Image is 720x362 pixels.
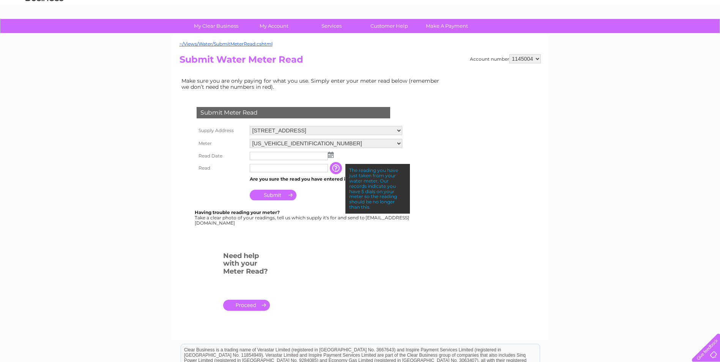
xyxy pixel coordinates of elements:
div: Clear Business is a trading name of Verastar Limited (registered in [GEOGRAPHIC_DATA] No. 3667643... [181,4,540,37]
img: ... [328,152,334,158]
div: Account number [470,54,541,63]
a: Customer Help [358,19,421,33]
a: Energy [605,32,622,38]
th: Read Date [195,150,248,162]
a: My Account [243,19,305,33]
h3: Need help with your Meter Read? [223,250,270,279]
a: Water [586,32,601,38]
a: . [223,300,270,311]
div: Submit Meter Read [197,107,390,118]
a: My Clear Business [185,19,247,33]
input: Information [330,162,343,174]
a: Services [300,19,363,33]
img: logo.png [25,20,64,43]
a: Blog [654,32,665,38]
div: Take a clear photo of your readings, tell us which supply it's for and send to [EMAIL_ADDRESS][DO... [195,210,410,225]
th: Read [195,162,248,174]
a: Make A Payment [416,19,478,33]
a: 0333 014 3131 [577,4,629,13]
a: Contact [670,32,688,38]
td: Make sure you are only paying for what you use. Simply enter your meter read below (remember we d... [180,76,445,92]
th: Meter [195,137,248,150]
a: Log out [695,32,713,38]
h2: Submit Water Meter Read [180,54,541,69]
input: Submit [250,190,296,200]
b: Having trouble reading your meter? [195,209,280,215]
th: Supply Address [195,124,248,137]
a: Telecoms [627,32,649,38]
div: The reading you have just taken from your water meter. Our records indicate you have 5 dials on y... [345,164,410,213]
td: Are you sure the read you have entered is correct? [248,174,404,184]
a: ~/Views/Water/SubmitMeterRead.cshtml [180,41,273,47]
